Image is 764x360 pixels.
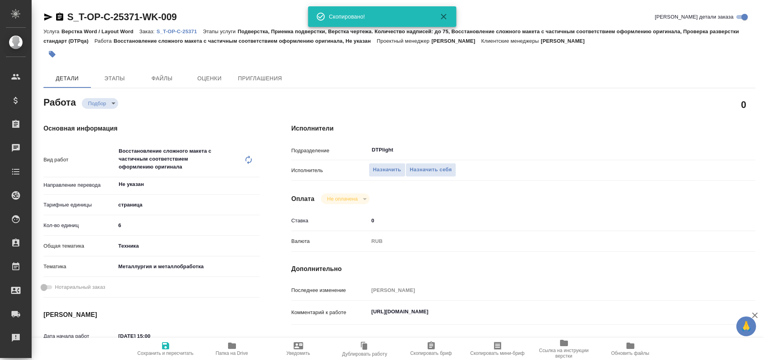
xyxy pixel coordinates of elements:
[321,193,370,204] div: Подбор
[43,95,76,109] h2: Работа
[199,338,265,360] button: Папка на Drive
[191,74,228,83] span: Оценки
[115,220,260,231] input: ✎ Введи что-нибудь
[115,198,260,212] div: страница
[43,310,260,320] h4: [PERSON_NAME]
[115,330,185,342] input: ✎ Введи что-нибудь
[96,74,134,83] span: Этапы
[287,351,310,356] span: Уведомить
[216,351,248,356] span: Папка на Drive
[140,28,157,34] p: Заказ:
[291,167,369,174] p: Исполнитель
[114,38,377,44] p: Восстановление сложного макета с частичным соответствием оформлению оригинала, Не указан
[712,149,714,151] button: Open
[531,338,597,360] button: Ссылка на инструкции верстки
[143,74,181,83] span: Файлы
[434,12,453,21] button: Закрыть
[43,181,115,189] p: Направление перевода
[291,124,755,133] h4: Исполнители
[203,28,238,34] p: Этапы услуги
[43,242,115,250] p: Общая тематика
[541,38,590,44] p: [PERSON_NAME]
[342,351,387,357] span: Дублировать работу
[432,38,481,44] p: [PERSON_NAME]
[157,28,203,34] a: S_T-OP-C-25371
[741,98,746,111] h2: 0
[464,338,531,360] button: Скопировать мини-бриф
[265,338,332,360] button: Уведомить
[86,100,109,107] button: Подбор
[736,316,756,336] button: 🙏
[369,335,717,349] textarea: /Clients/Т-ОП-С_Русал Глобал Менеджмент/Orders/S_T-OP-C-25371/DTP/S_T-OP-C-25371-WK-009
[481,38,541,44] p: Клиентские менеджеры
[369,284,717,296] input: Пустое поле
[291,217,369,225] p: Ставка
[536,348,592,359] span: Ссылка на инструкции верстки
[373,165,401,174] span: Назначить
[55,12,64,22] button: Скопировать ссылку
[291,286,369,294] p: Последнее изменение
[410,165,452,174] span: Назначить себя
[369,215,717,226] input: ✎ Введи что-нибудь
[291,264,755,274] h4: Дополнительно
[67,11,177,22] a: S_T-OP-C-25371-WK-009
[43,45,61,63] button: Добавить тэг
[115,239,260,253] div: Техника
[377,38,431,44] p: Проектный менеджер
[739,318,753,335] span: 🙏
[43,28,739,44] p: Подверстка, Приемка подверстки, Верстка чертежа. Количество надписей: до 75, Восстановление сложн...
[470,351,524,356] span: Скопировать мини-бриф
[329,13,428,21] div: Скопировано!
[332,338,398,360] button: Дублировать работу
[43,201,115,209] p: Тарифные единицы
[410,351,452,356] span: Скопировать бриф
[291,147,369,155] p: Подразделение
[61,28,139,34] p: Верстка Word / Layout Word
[369,305,717,318] textarea: [URL][DOMAIN_NAME]
[406,163,456,177] button: Назначить себя
[43,124,260,133] h4: Основная информация
[255,184,257,185] button: Open
[655,13,734,21] span: [PERSON_NAME] детали заказа
[43,12,53,22] button: Скопировать ссылку для ЯМессенджера
[48,74,86,83] span: Детали
[132,338,199,360] button: Сохранить и пересчитать
[43,263,115,271] p: Тематика
[43,332,115,340] p: Дата начала работ
[325,195,360,202] button: Не оплачена
[291,194,315,204] h4: Оплата
[55,283,105,291] span: Нотариальный заказ
[43,28,61,34] p: Услуга
[369,163,406,177] button: Назначить
[291,237,369,245] p: Валюта
[94,38,114,44] p: Работа
[138,351,194,356] span: Сохранить и пересчитать
[82,98,118,109] div: Подбор
[611,351,649,356] span: Обновить файлы
[291,309,369,316] p: Комментарий к работе
[398,338,464,360] button: Скопировать бриф
[115,260,260,273] div: Металлургия и металлобработка
[597,338,664,360] button: Обновить файлы
[43,156,115,164] p: Вид работ
[238,74,282,83] span: Приглашения
[43,222,115,229] p: Кол-во единиц
[369,235,717,248] div: RUB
